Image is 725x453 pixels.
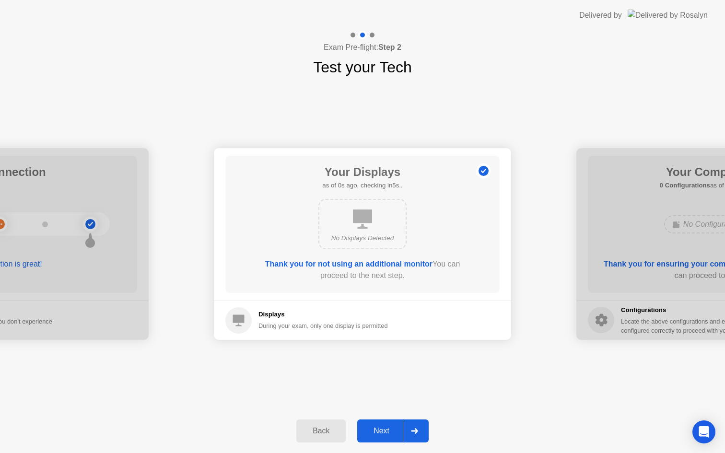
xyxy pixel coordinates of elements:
[258,321,388,330] div: During your exam, only one display is permitted
[313,56,412,79] h1: Test your Tech
[322,163,402,181] h1: Your Displays
[322,181,402,190] h5: as of 0s ago, checking in5s..
[258,310,388,319] h5: Displays
[327,233,398,243] div: No Displays Detected
[628,10,708,21] img: Delivered by Rosalyn
[692,420,715,443] div: Open Intercom Messenger
[378,43,401,51] b: Step 2
[296,419,346,442] button: Back
[360,427,403,435] div: Next
[265,260,433,268] b: Thank you for not using an additional monitor
[357,419,429,442] button: Next
[253,258,472,281] div: You can proceed to the next step.
[324,42,401,53] h4: Exam Pre-flight:
[299,427,343,435] div: Back
[579,10,622,21] div: Delivered by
